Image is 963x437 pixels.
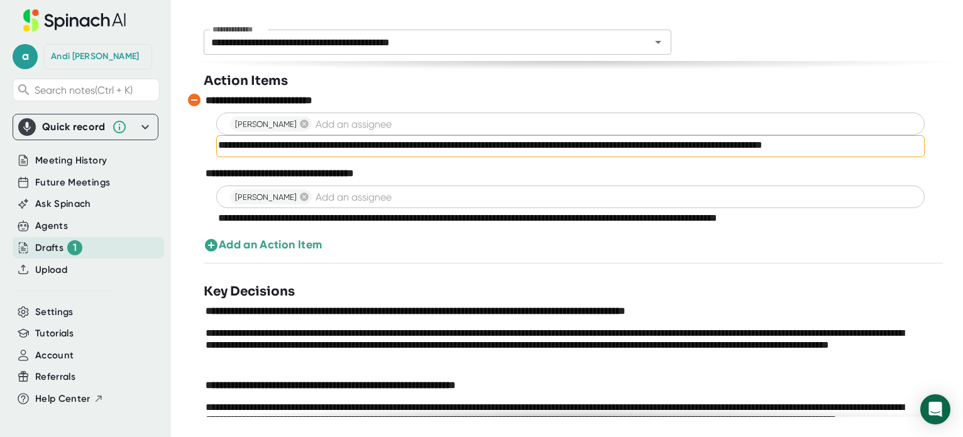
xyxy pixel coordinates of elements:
[204,236,322,253] button: Add an Action Item
[13,44,38,69] span: a
[204,72,288,91] h3: Action Items
[51,51,139,62] div: Andi Limon
[35,197,91,211] button: Ask Spinach
[230,191,302,203] span: [PERSON_NAME]
[35,392,91,406] span: Help Center
[35,263,67,277] button: Upload
[18,114,153,140] div: Quick record
[230,118,302,130] span: [PERSON_NAME]
[230,116,312,131] div: [PERSON_NAME]
[920,394,950,424] div: Open Intercom Messenger
[35,348,74,363] button: Account
[35,219,68,233] button: Agents
[313,188,912,206] input: Add an assignee
[35,370,75,384] button: Referrals
[35,84,133,96] span: Search notes (Ctrl + K)
[35,175,110,190] button: Future Meetings
[35,153,107,168] button: Meeting History
[230,189,312,204] div: [PERSON_NAME]
[649,33,667,51] button: Open
[35,305,74,319] button: Settings
[35,240,82,255] button: Drafts 1
[204,282,295,301] h3: Key Decisions
[42,121,106,133] div: Quick record
[67,240,82,255] div: 1
[313,115,912,133] input: Add an assignee
[35,240,82,255] div: Drafts
[35,392,104,406] button: Help Center
[35,326,74,341] button: Tutorials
